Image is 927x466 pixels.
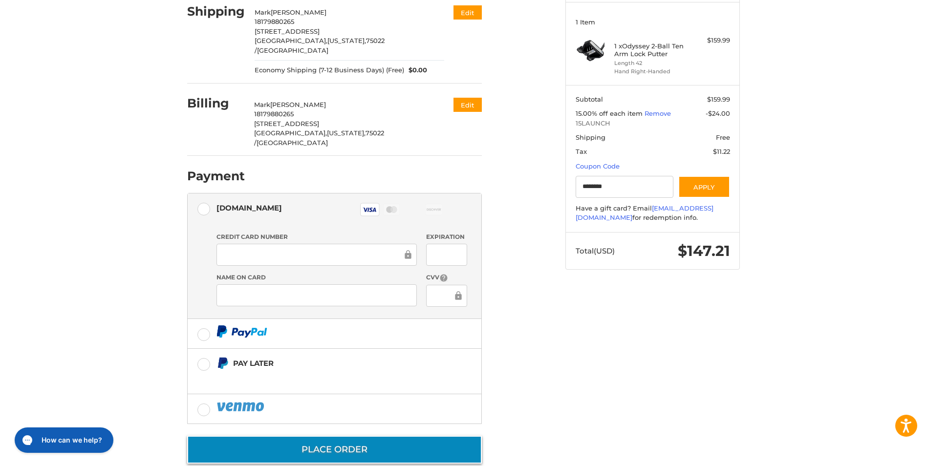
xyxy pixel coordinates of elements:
h3: 1 Item [576,18,730,26]
span: 75022 / [254,129,384,147]
h2: Payment [187,169,245,184]
span: Mark [255,8,271,16]
span: Free [716,133,730,141]
span: $11.22 [713,148,730,155]
span: [PERSON_NAME] [270,101,326,108]
span: Mark [254,101,270,108]
span: 75022 / [255,37,385,54]
span: Subtotal [576,95,603,103]
span: [GEOGRAPHIC_DATA] [257,46,328,54]
span: [STREET_ADDRESS] [255,27,320,35]
input: Gift Certificate or Coupon Code [576,176,674,198]
span: [GEOGRAPHIC_DATA], [254,129,327,137]
h2: Shipping [187,4,245,19]
div: $159.99 [691,36,730,45]
span: 15.00% off each item [576,109,645,117]
h2: Billing [187,96,244,111]
img: Pay Later icon [216,357,229,369]
span: 18179880265 [255,18,294,25]
span: $0.00 [404,65,428,75]
img: PayPal icon [216,401,266,413]
h4: 1 x Odyssey 2-Ball Ten Arm Lock Putter [614,42,689,58]
iframe: Gorgias live chat messenger [10,424,116,456]
span: 15LAUNCH [576,119,730,128]
span: $147.21 [678,242,730,260]
li: Hand Right-Handed [614,67,689,76]
span: [US_STATE], [327,37,366,44]
button: Edit [453,5,482,20]
button: Edit [453,98,482,112]
li: Length 42 [614,59,689,67]
label: Credit Card Number [216,233,417,241]
span: [GEOGRAPHIC_DATA] [257,139,328,147]
span: [GEOGRAPHIC_DATA], [255,37,327,44]
a: Coupon Code [576,162,620,170]
div: Pay Later [233,355,420,371]
a: Remove [645,109,671,117]
span: 18179880265 [254,110,294,118]
label: Expiration [426,233,467,241]
span: Total (USD) [576,246,615,255]
span: Tax [576,148,587,155]
span: [PERSON_NAME] [271,8,326,16]
label: Name on Card [216,273,417,282]
iframe: Google Customer Reviews [846,440,927,466]
label: CVV [426,273,467,282]
span: Economy Shipping (7-12 Business Days) (Free) [255,65,404,75]
button: Place Order [187,436,482,464]
span: -$24.00 [706,109,730,117]
span: Shipping [576,133,605,141]
img: PayPal icon [216,325,267,338]
span: $159.99 [707,95,730,103]
div: Have a gift card? Email for redemption info. [576,204,730,223]
span: [US_STATE], [327,129,366,137]
button: Apply [678,176,730,198]
span: [STREET_ADDRESS] [254,120,319,127]
div: [DOMAIN_NAME] [216,200,282,216]
iframe: PayPal Message 2 [216,373,421,382]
